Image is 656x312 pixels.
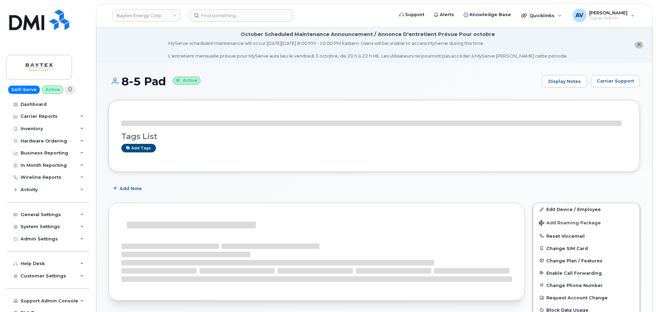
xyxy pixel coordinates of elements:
[533,242,640,254] button: Change SIM Card
[168,40,568,59] div: MyServe scheduled maintenance will occur [DATE][DATE] 8:00 PM - 10:00 PM Eastern. Users will be u...
[597,78,634,84] span: Carrier Support
[546,270,602,275] span: Enable Call Forwarding
[121,144,156,152] a: Add tags
[533,279,640,291] button: Change Phone Number
[121,132,627,141] h3: Tags List
[635,41,643,49] button: close notification
[120,185,142,192] span: Add Note
[533,230,640,242] button: Reset Voicemail
[533,267,640,279] button: Enable Call Forwarding
[533,203,640,215] a: Edit Device / Employee
[109,75,538,87] h1: 8-5 Pad
[533,215,640,229] button: Add Roaming Package
[542,75,587,88] a: Display Notes
[533,254,640,267] button: Change Plan / Features
[539,220,601,227] span: Add Roaming Package
[241,31,495,38] div: October Scheduled Maintenance Announcement / Annonce D'entretient Prévue Pour octobre
[546,258,603,263] span: Change Plan / Features
[533,291,640,304] button: Request Account Change
[109,182,148,195] button: Add Note
[591,75,640,87] button: Carrier Support
[173,77,201,85] small: Active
